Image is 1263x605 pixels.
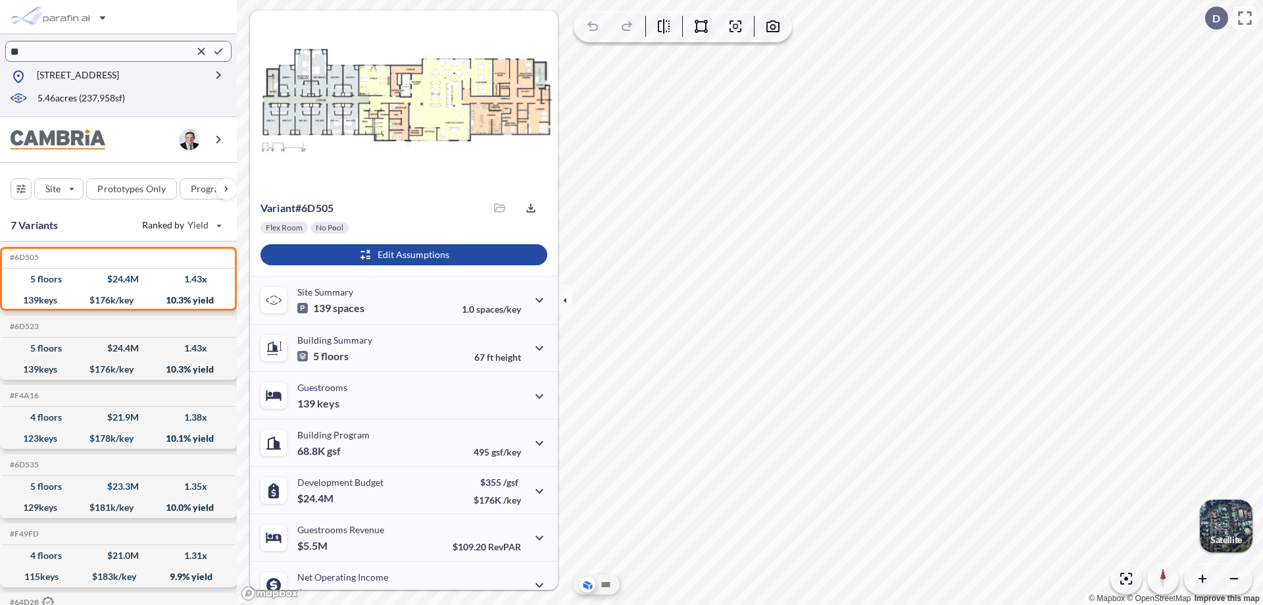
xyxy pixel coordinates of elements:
p: Building Program [297,429,370,440]
p: # 6d505 [260,201,334,215]
p: Building Summary [297,334,372,346]
p: 5 [297,350,349,363]
p: $5.5M [297,539,330,552]
p: 139 [297,302,364,315]
span: /gsf [503,477,518,488]
span: height [495,352,521,363]
h5: Click to copy the code [7,529,39,539]
button: Program [180,178,251,199]
p: 495 [474,446,521,458]
p: 7 Variants [11,217,59,233]
span: floors [321,350,349,363]
span: Yield [187,219,209,232]
p: Site Summary [297,286,353,298]
a: OpenStreetMap [1127,594,1191,603]
p: D [1212,13,1220,24]
p: Site [45,182,61,196]
button: Aerial View [580,577,595,592]
span: spaces/key [476,303,521,315]
button: Site [34,178,84,199]
p: Guestrooms Revenue [297,524,384,535]
p: $176K [474,494,521,506]
span: Variant [260,201,295,214]
p: 139 [297,397,339,410]
p: Development Budget [297,477,384,488]
p: 68.8K [297,444,341,458]
button: Switcher ImageSatellite [1200,500,1252,552]
a: Improve this map [1195,594,1260,603]
img: BrandImage [11,130,105,150]
h5: Click to copy the code [7,253,39,262]
p: $24.4M [297,492,335,505]
span: gsf [327,444,341,458]
a: Mapbox homepage [241,586,299,601]
p: 67 [474,352,521,363]
button: Prototypes Only [86,178,177,199]
p: Net Operating Income [297,571,388,583]
button: Site Plan [598,577,614,592]
span: ft [487,352,493,363]
p: Flex Room [266,223,303,233]
p: 1.0 [462,303,521,315]
h5: Click to copy the code [7,460,39,469]
p: 5.46 acres ( 237,958 sf) [37,92,125,106]
h5: Click to copy the code [7,391,39,400]
p: Program [191,182,228,196]
span: gsf/key [491,446,521,458]
button: Edit Assumptions [260,244,547,265]
span: keys [317,397,339,410]
span: margin [492,589,521,600]
h5: Click to copy the code [7,322,39,331]
p: [STREET_ADDRESS] [37,68,119,85]
p: Edit Assumptions [378,248,449,261]
p: $109.20 [453,541,521,552]
p: Guestrooms [297,382,347,393]
button: Ranked by Yield [132,215,230,236]
img: Switcher Image [1200,500,1252,552]
p: $355 [474,477,521,488]
span: RevPAR [488,541,521,552]
span: /key [503,494,521,506]
p: Prototypes Only [97,182,166,196]
p: No Pool [316,223,343,233]
a: Mapbox [1089,594,1125,603]
img: user logo [179,129,200,150]
span: spaces [333,302,364,315]
p: Satellite [1210,535,1242,545]
p: 45.0% [465,589,521,600]
p: $2.5M [297,587,330,600]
